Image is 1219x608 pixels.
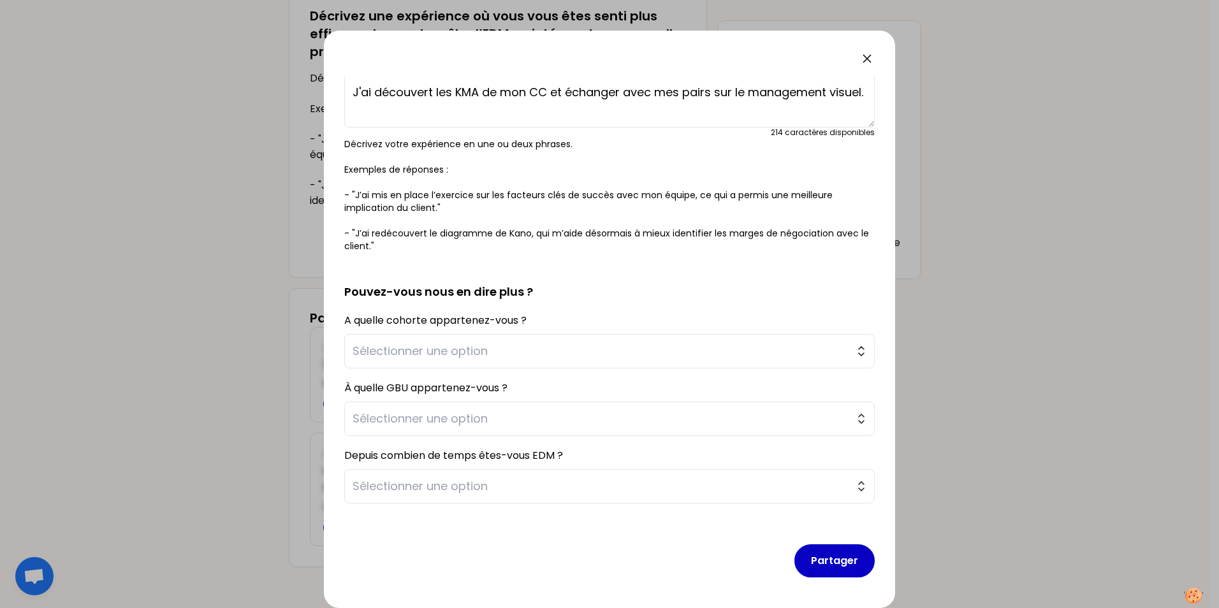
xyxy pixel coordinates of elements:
label: A quelle cohorte appartenez-vous ? [344,313,527,328]
p: Décrivez votre expérience en une ou deux phrases. Exemples de réponses : - "J’ai mis en place l’e... [344,138,875,252]
button: Sélectionner une option [344,402,875,436]
button: Sélectionner une option [344,334,875,368]
button: Partager [794,544,875,577]
h2: Pouvez-vous nous en dire plus ? [344,263,875,301]
span: Sélectionner une option [353,477,849,495]
span: Sélectionner une option [353,342,849,360]
span: Sélectionner une option [353,410,849,428]
textarea: J'ai découvert les KMA de mon CC et échanger avec mes pairs sur le management visuel. [344,75,875,127]
div: 214 caractères disponibles [771,127,875,138]
label: À quelle GBU appartenez-vous ? [344,380,507,395]
label: Depuis combien de temps êtes-vous EDM ? [344,448,563,463]
button: Sélectionner une option [344,469,875,503]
